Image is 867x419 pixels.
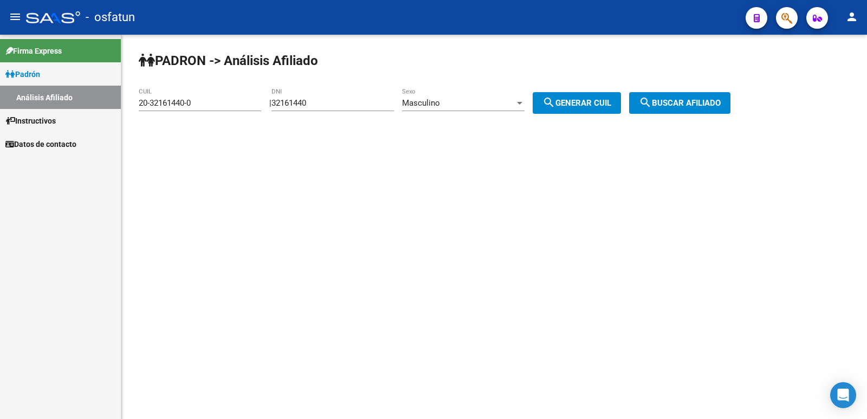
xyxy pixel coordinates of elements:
div: Open Intercom Messenger [830,382,856,408]
button: Buscar afiliado [629,92,730,114]
button: Generar CUIL [533,92,621,114]
span: Buscar afiliado [639,98,721,108]
mat-icon: person [845,10,858,23]
span: Masculino [402,98,440,108]
span: Generar CUIL [542,98,611,108]
span: Firma Express [5,45,62,57]
span: Padrón [5,68,40,80]
div: | [269,98,629,108]
span: - osfatun [86,5,135,29]
span: Datos de contacto [5,138,76,150]
strong: PADRON -> Análisis Afiliado [139,53,318,68]
mat-icon: search [639,96,652,109]
mat-icon: menu [9,10,22,23]
mat-icon: search [542,96,555,109]
span: Instructivos [5,115,56,127]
